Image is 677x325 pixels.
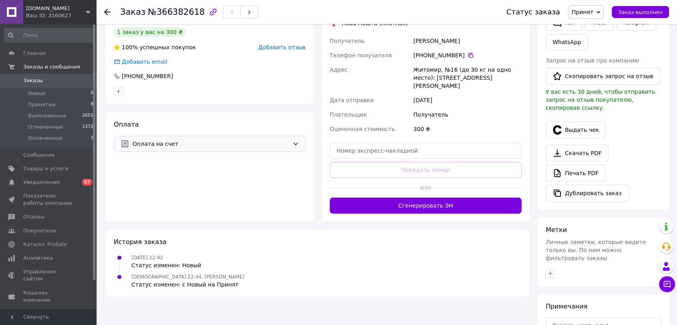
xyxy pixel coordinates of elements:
[412,122,523,136] div: 300 ₴
[23,63,80,71] span: Заказы и сообщения
[546,89,655,111] span: У вас есть 30 дней, чтобы отправить запрос на отзыв покупателю, скопировав ссылку.
[114,43,196,51] div: успешных покупок
[258,44,306,50] span: Добавить отзыв
[330,111,367,118] span: Плательщик
[114,27,186,37] div: 1 заказ у вас на 300 ₴
[23,227,56,234] span: Покупатели
[26,12,96,19] div: Ваш ID: 3160627
[28,90,46,97] span: Новые
[546,34,588,50] a: WhatsApp
[572,9,593,15] span: Принят
[133,139,289,148] span: Оплата на счет
[28,112,66,119] span: Выполненные
[131,274,244,280] span: [DEMOGRAPHIC_DATA] 22:44, [PERSON_NAME]
[91,101,93,108] span: 8
[23,213,44,220] span: Отзывы
[91,90,93,97] span: 0
[330,198,522,214] button: Сгенерировать ЭН
[104,8,111,16] div: Вернуться назад
[612,6,669,18] button: Заказ выполнен
[23,241,66,248] span: Каталог ProSale
[23,254,53,262] span: Аналитика
[330,52,392,59] span: Телефон получателя
[121,58,168,66] div: Добавить email
[131,255,163,260] span: [DATE] 22:42
[23,77,43,84] span: Заказы
[23,268,74,283] span: Управление сайтом
[131,261,201,269] div: Статус изменен: Новый
[546,239,646,261] span: Личные заметки, которые видите только вы. По ним можно фильтровать заказы
[546,303,587,310] span: Примечания
[330,67,347,73] span: Адрес
[114,238,166,246] span: История заказа
[330,143,522,159] input: Номер экспресс-накладной
[4,28,94,42] input: Поиск
[546,165,605,182] a: Печать PDF
[28,101,56,108] span: Принятые
[131,281,244,289] div: Статус изменен: с Новый на Принят
[546,145,608,161] a: Скачать PDF
[546,185,629,202] button: Дублировать заказ
[413,51,522,59] div: [PHONE_NUMBER]
[148,7,205,17] span: №366382618
[412,63,523,93] div: Житомир, №16 (до 30 кг на одно место): [STREET_ADDRESS][PERSON_NAME]
[659,276,675,292] button: Чат с покупателем
[330,97,374,103] span: Дата отправки
[28,123,63,131] span: Отмененные
[23,50,46,57] span: Главная
[114,121,139,128] span: Оплата
[91,135,93,142] span: 3
[23,179,60,186] span: Уведомления
[412,34,523,48] div: [PERSON_NAME]
[82,123,93,131] span: 1372
[412,93,523,107] div: [DATE]
[26,5,86,12] span: RION.in.ua
[23,289,74,304] span: Кошелек компании
[28,135,62,142] span: Оплаченные
[546,57,639,64] span: Запрос на отзыв про компанию
[120,7,145,17] span: Заказ
[82,112,93,119] span: 2651
[330,38,365,44] span: Получатель
[546,68,660,85] button: Скопировать запрос на отзыв
[412,107,523,122] div: Получатель
[23,151,54,159] span: Сообщения
[330,126,395,132] span: Оценочная стоимость
[506,8,560,16] div: Статус заказа
[618,9,663,15] span: Заказ выполнен
[416,184,435,192] span: или
[82,179,92,186] span: 57
[23,165,69,172] span: Товары и услуги
[546,121,606,138] button: Выдать чек
[546,226,567,234] span: Метки
[23,192,74,207] span: Показатели работы компании
[122,44,138,50] span: 100%
[113,58,168,66] div: Добавить email
[121,72,174,80] div: [PHONE_NUMBER]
